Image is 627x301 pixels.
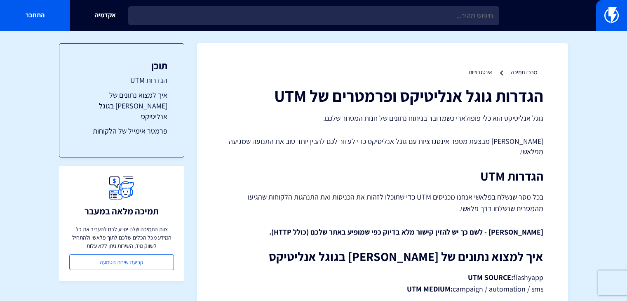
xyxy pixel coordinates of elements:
[222,87,543,105] h1: הגדרות גוגל אנליטיקס ופרמטרים של UTM
[468,273,513,282] strong: UTM SOURCE:
[222,169,543,183] h2: הגדרות UTM
[222,136,543,157] p: [PERSON_NAME] מבצעת מספר אינטגרציות עם גוגל אנליטיקס כדי לעזור לכם להבין יותר טוב את התנועה שמגיע...
[76,90,167,122] a: איך למצוא נתונים של [PERSON_NAME] בגוגל אנליטיקס
[469,68,492,76] a: אינטגרציות
[407,284,453,294] strong: UTM MEDIUM:
[222,250,543,263] h2: איך למצוא נתונים של [PERSON_NAME] בגוגל אנליטיקס
[222,191,543,214] p: בכל מסר שנשלח בפלאשי אנחנו מכניסים UTM כדי שתוכלו לזהות את הכניסות ואת התנהגות הלקוחות שהגיעו מהמ...
[85,206,159,216] h3: תמיכה מלאה במעבר
[222,272,543,295] p: flashyapp campaign / automation / sms
[128,6,499,25] input: חיפוש מהיר...
[76,126,167,136] a: פרמטר אימייל של הלקוחות
[269,227,543,237] strong: [PERSON_NAME] - לשם כך יש להזין קישור מלא בדיוק כפי שמופיע באתר שלכם (כולל HTTP).
[76,60,167,71] h3: תוכן
[222,113,543,124] p: גוגל אנליטיקס הוא כלי פופולארי כשמדובר בניתוח נתונים של חנות המסחר שלכם.
[69,225,174,250] p: צוות התמיכה שלנו יסייע לכם להעביר את כל המידע מכל הכלים שלכם לתוך פלאשי ולהתחיל לשווק מיד, השירות...
[69,254,174,270] a: קביעת שיחת הטמעה
[76,75,167,86] a: הגדרות UTM
[511,68,537,76] a: מרכז תמיכה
